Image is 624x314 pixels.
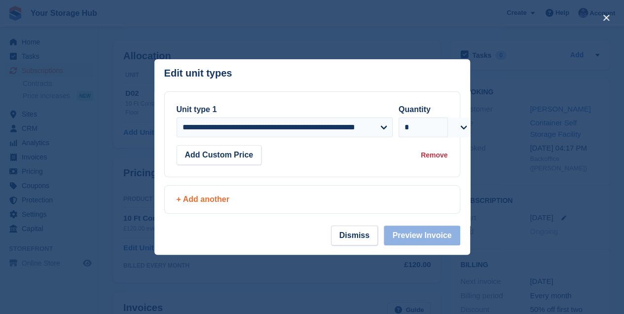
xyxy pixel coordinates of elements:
button: Dismiss [331,226,378,245]
label: Quantity [399,105,431,114]
div: + Add another [177,194,448,205]
label: Unit type 1 [177,105,217,114]
button: Preview Invoice [384,226,460,245]
button: close [598,10,614,26]
div: Remove [421,150,447,160]
a: + Add another [164,185,460,214]
p: Edit unit types [164,68,232,79]
button: Add Custom Price [177,145,262,165]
